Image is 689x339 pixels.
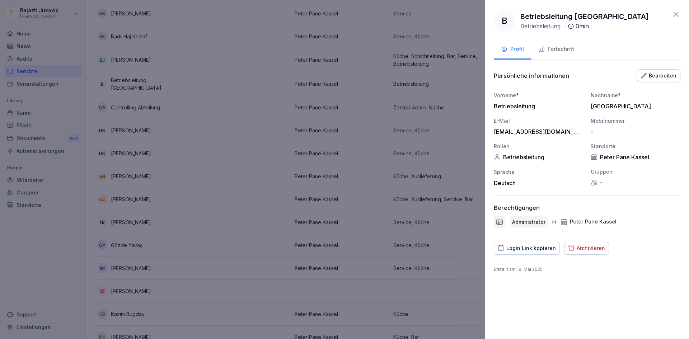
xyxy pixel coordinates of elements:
div: Deutsch [494,179,583,187]
div: - [591,179,680,186]
div: Peter Pane Kassel [591,154,680,161]
div: [GEOGRAPHIC_DATA] [591,103,677,110]
div: Vorname [494,91,583,99]
button: Archivieren [564,242,609,255]
div: Fortschritt [538,45,574,53]
div: Rollen [494,142,583,150]
p: 0 min [576,22,589,30]
div: Nachname [591,91,680,99]
div: · [520,22,589,30]
div: Sprache [494,168,583,176]
button: Profil [494,40,531,60]
div: - [591,128,677,135]
button: Bearbeiten [637,69,680,82]
div: Standorte [591,142,680,150]
p: Persönliche informationen [494,72,569,79]
div: Betriebsleitung [494,154,583,161]
div: [EMAIL_ADDRESS][DOMAIN_NAME] [494,128,580,135]
p: Betriebsleitung [GEOGRAPHIC_DATA] [520,11,649,22]
div: Profil [501,45,524,53]
p: Erstellt am : 19. Mai 2025 [494,266,680,273]
div: Bearbeiten [641,72,676,80]
p: Betriebsleitung [520,22,561,30]
div: Betriebsleitung [494,103,580,110]
button: Login Link kopieren [494,242,560,255]
div: Peter Pane Kassel [561,218,617,226]
p: Berechtigungen [494,204,540,211]
div: Gruppen [591,168,680,175]
p: in [552,218,556,226]
div: Mobilnummer [591,117,680,124]
button: Fortschritt [531,40,581,60]
div: Archivieren [568,244,605,252]
div: Login Link kopieren [498,244,556,252]
div: B [494,10,515,32]
p: Administrator [512,218,545,226]
div: E-Mail [494,117,583,124]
